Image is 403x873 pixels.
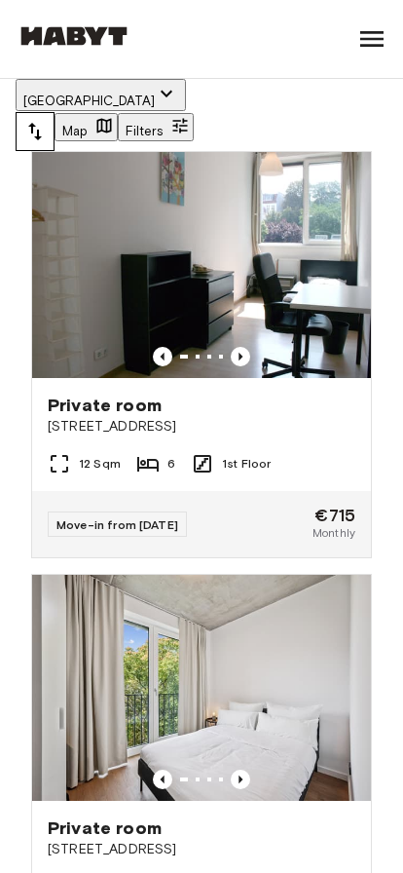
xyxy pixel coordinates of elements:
span: 12 Sqm [79,455,121,473]
a: Marketing picture of unit DE-01-041-02MPrevious imagePrevious imagePrivate room[STREET_ADDRESS]12... [31,151,372,558]
span: Monthly [312,524,355,542]
span: 1st Floor [222,455,271,473]
span: Private room [48,816,162,840]
img: Habyt [16,26,132,46]
span: [STREET_ADDRESS] [48,840,355,859]
span: Private room [48,394,162,417]
button: Previous image [231,347,250,366]
button: Previous image [231,770,250,789]
button: tune [16,112,55,151]
span: 6 [167,455,175,473]
img: Marketing picture of unit DE-01-259-018-03Q [32,575,371,801]
span: €715 [314,507,355,524]
button: Filters [118,113,194,141]
button: Previous image [153,770,172,789]
span: Move-in from [DATE] [56,517,178,532]
button: Map [55,113,118,141]
span: [STREET_ADDRESS] [48,417,355,436]
button: Previous image [153,347,172,366]
button: [GEOGRAPHIC_DATA] [16,79,186,111]
img: Marketing picture of unit DE-01-041-02M [32,152,371,378]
